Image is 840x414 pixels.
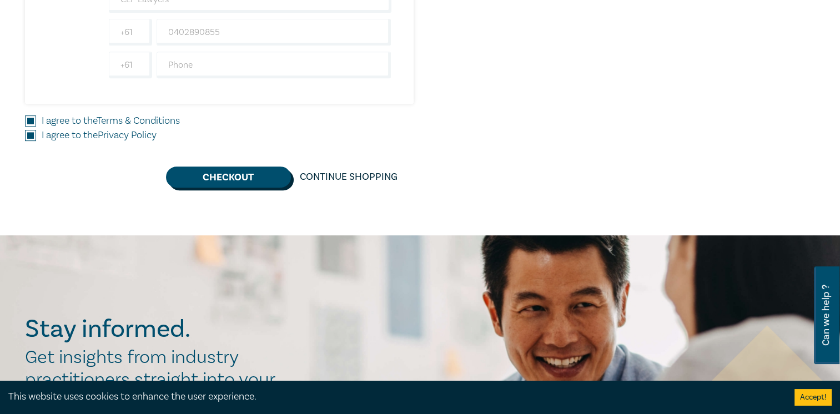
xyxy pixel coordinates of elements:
[821,273,831,357] span: Can we help ?
[157,19,391,46] input: Mobile*
[42,114,180,128] label: I agree to the
[291,166,406,188] a: Continue Shopping
[42,128,157,143] label: I agree to the
[97,114,180,127] a: Terms & Conditions
[8,390,778,404] div: This website uses cookies to enhance the user experience.
[98,129,157,142] a: Privacy Policy
[25,346,287,413] h2: Get insights from industry practitioners straight into your inbox.
[109,52,152,78] input: +61
[109,19,152,46] input: +61
[166,166,291,188] button: Checkout
[25,315,287,344] h2: Stay informed.
[157,52,391,78] input: Phone
[794,389,832,406] button: Accept cookies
